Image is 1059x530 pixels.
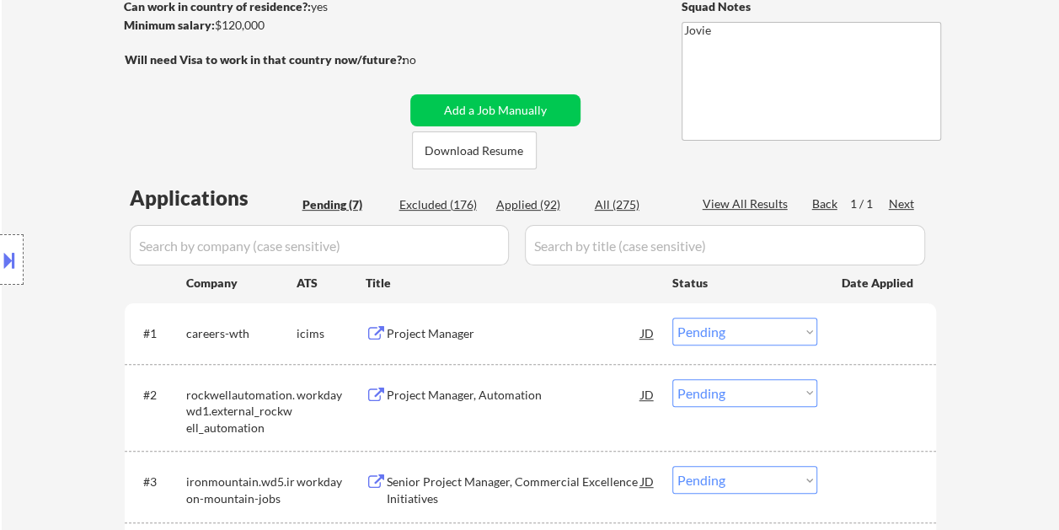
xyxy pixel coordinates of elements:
[842,275,916,292] div: Date Applied
[703,195,793,212] div: View All Results
[410,94,580,126] button: Add a Job Manually
[297,275,366,292] div: ATS
[297,474,366,490] div: workday
[403,51,451,68] div: no
[639,318,656,348] div: JD
[412,131,537,169] button: Download Resume
[850,195,889,212] div: 1 / 1
[130,225,509,265] input: Search by company (case sensitive)
[639,466,656,496] div: JD
[496,196,580,213] div: Applied (92)
[366,275,656,292] div: Title
[399,196,484,213] div: Excluded (176)
[387,474,641,506] div: Senior Project Manager, Commercial Excellence Initiatives
[525,225,925,265] input: Search by title (case sensitive)
[672,267,817,297] div: Status
[124,18,215,32] strong: Minimum salary:
[639,379,656,410] div: JD
[297,325,366,342] div: icims
[125,52,405,67] strong: Will need Visa to work in that country now/future?:
[186,474,297,506] div: ironmountain.wd5.iron-mountain-jobs
[124,17,404,34] div: $120,000
[143,474,173,490] div: #3
[387,387,641,404] div: Project Manager, Automation
[297,387,366,404] div: workday
[595,196,679,213] div: All (275)
[387,325,641,342] div: Project Manager
[889,195,916,212] div: Next
[812,195,839,212] div: Back
[302,196,387,213] div: Pending (7)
